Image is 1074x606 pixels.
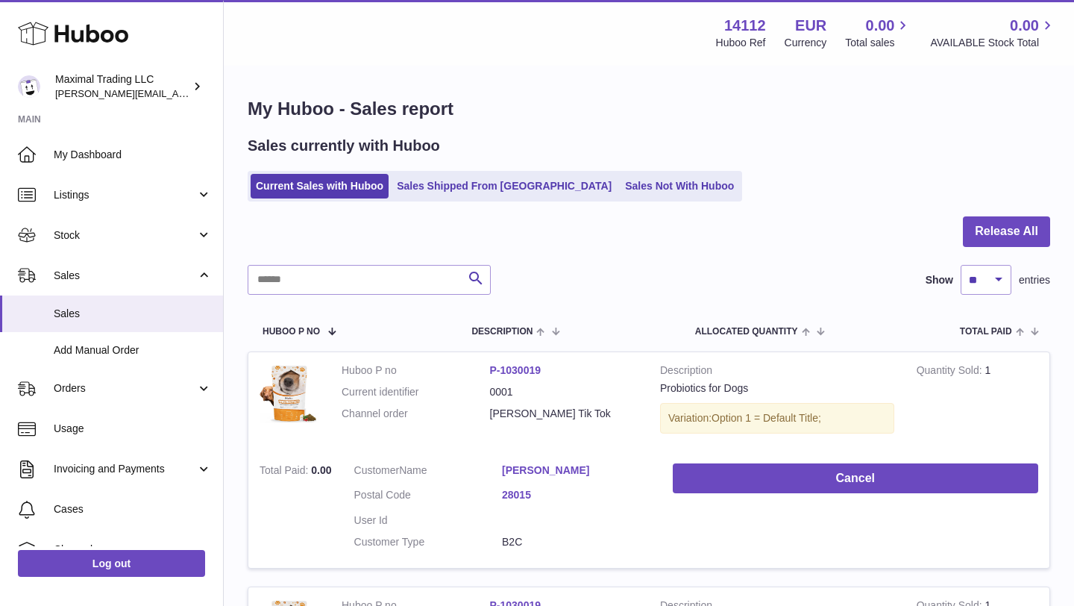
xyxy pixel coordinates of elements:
button: Cancel [673,463,1038,494]
a: Sales Not With Huboo [620,174,739,199]
span: Total sales [845,36,911,50]
span: Huboo P no [263,327,320,337]
span: Description [471,327,533,337]
a: Log out [18,550,205,577]
dt: Postal Code [354,488,503,506]
dd: B2C [502,535,650,549]
div: Huboo Ref [716,36,766,50]
span: 0.00 [866,16,895,36]
span: Customer [354,464,400,476]
h2: Sales currently with Huboo [248,136,440,156]
dd: [PERSON_NAME] Tik Tok [490,407,638,421]
strong: Total Paid [260,464,311,480]
dt: Channel order [342,407,490,421]
button: Release All [963,216,1050,247]
span: Sales [54,269,196,283]
span: Cases [54,502,212,516]
span: 0.00 [1010,16,1039,36]
span: Sales [54,307,212,321]
a: [PERSON_NAME] [502,463,650,478]
h1: My Huboo - Sales report [248,97,1050,121]
label: Show [926,273,953,287]
a: Current Sales with Huboo [251,174,389,199]
span: Listings [54,188,196,202]
div: Variation: [660,403,894,434]
span: Add Manual Order [54,343,212,357]
span: Stock [54,228,196,243]
span: Option 1 = Default Title; [712,412,821,424]
strong: Description [660,363,894,381]
a: 0.00 AVAILABLE Stock Total [930,16,1056,50]
strong: Quantity Sold [917,364,985,380]
span: Orders [54,381,196,396]
span: ALLOCATED Quantity [695,327,798,337]
span: Usage [54,422,212,436]
dt: User Id [354,513,503,528]
dt: Huboo P no [342,363,490,378]
span: My Dashboard [54,148,212,162]
dt: Customer Type [354,535,503,549]
a: Sales Shipped From [GEOGRAPHIC_DATA] [392,174,617,199]
dd: 0001 [490,385,638,399]
strong: EUR [795,16,826,36]
a: 0.00 Total sales [845,16,911,50]
span: 0.00 [311,464,331,476]
div: Currency [785,36,827,50]
a: P-1030019 [490,364,541,376]
img: scott@scottkanacher.com [18,75,40,98]
a: 28015 [502,488,650,502]
span: [PERSON_NAME][EMAIL_ADDRESS][DOMAIN_NAME] [55,87,299,99]
dt: Name [354,463,503,481]
div: Maximal Trading LLC [55,72,189,101]
span: Invoicing and Payments [54,462,196,476]
div: Probiotics for Dogs [660,381,894,396]
img: ProbioticsInfographicsDesign-01.jpg [260,363,319,423]
dt: Current identifier [342,385,490,399]
span: Channels [54,543,212,557]
td: 1 [905,352,1049,452]
span: entries [1019,273,1050,287]
strong: 14112 [724,16,766,36]
span: Total paid [960,327,1012,337]
span: AVAILABLE Stock Total [930,36,1056,50]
